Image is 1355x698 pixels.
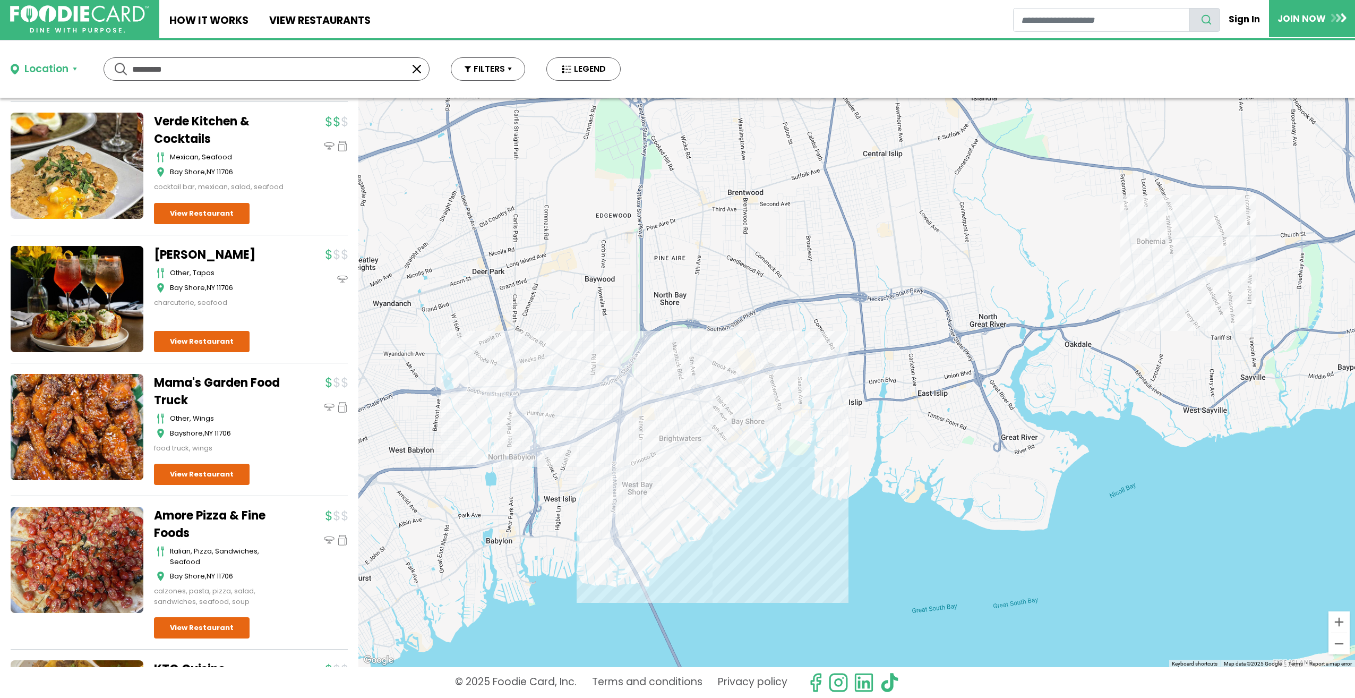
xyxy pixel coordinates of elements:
a: Terms and conditions [592,673,702,693]
span: NY [207,571,215,581]
button: Zoom out [1328,633,1350,654]
button: Keyboard shortcuts [1172,660,1217,668]
a: Mama's Garden Food Truck [154,374,287,409]
a: [PERSON_NAME] [154,246,287,263]
a: KTO Cuisine [154,660,287,678]
button: LEGEND [546,57,621,81]
a: View Restaurant [154,331,250,352]
div: Location [24,62,68,77]
img: pickup_icon.svg [337,141,348,151]
img: dinein_icon.svg [337,274,348,285]
div: other, tapas [170,268,287,278]
a: Sign In [1220,7,1269,31]
a: View Restaurant [154,617,250,639]
button: Location [11,62,77,77]
span: NY [207,283,215,293]
p: © 2025 Foodie Card, Inc. [455,673,577,693]
img: cutlery_icon.svg [157,546,165,557]
div: , [170,283,287,293]
span: Bayshore [170,428,203,438]
span: 11706 [217,167,233,177]
span: Bay Shore [170,283,205,293]
div: food truck, wings [154,443,287,454]
img: cutlery_icon.svg [157,152,165,163]
svg: check us out on facebook [805,673,826,693]
img: pickup_icon.svg [337,535,348,546]
a: View Restaurant [154,464,250,485]
img: linkedin.svg [854,673,874,693]
span: Bay Shore [170,167,205,177]
div: , [170,571,287,582]
img: pickup_icon.svg [337,402,348,413]
a: View Restaurant [154,203,250,224]
button: search [1189,8,1220,32]
img: cutlery_icon.svg [157,268,165,278]
div: calzones, pasta, pizza, salad, sandwiches, seafood, soup [154,586,287,607]
a: Privacy policy [718,673,787,693]
img: cutlery_icon.svg [157,413,165,424]
div: other, wings [170,413,287,424]
img: map_icon.svg [157,283,165,293]
a: Terms [1288,661,1303,667]
span: NY [204,428,213,438]
button: FILTERS [451,57,525,81]
img: dinein_icon.svg [324,535,335,546]
div: Mexican, Seafood [170,152,287,163]
img: tiktok.svg [879,673,899,693]
span: 11706 [215,428,231,438]
span: Map data ©2025 Google [1224,661,1282,667]
button: Zoom in [1328,611,1350,633]
img: map_icon.svg [157,167,165,177]
a: Amore Pizza & Fine Foods [154,507,287,542]
img: Google [361,653,396,667]
span: 11706 [217,283,233,293]
span: NY [207,167,215,177]
img: dinein_icon.svg [324,141,335,151]
span: 11706 [217,571,233,581]
a: Open this area in Google Maps (opens a new window) [361,653,396,667]
img: map_icon.svg [157,571,165,582]
div: cocktail bar, mexican, salad, seafood [154,182,287,192]
a: Verde Kitchen & Cocktails [154,113,287,148]
img: map_icon.svg [157,428,165,439]
div: , [170,428,287,439]
div: charcuterie, seafood [154,297,287,308]
div: , [170,167,287,177]
span: Bay Shore [170,571,205,581]
img: FoodieCard; Eat, Drink, Save, Donate [10,5,149,33]
div: italian, pizza, sandwiches, seafood [170,546,287,567]
a: Report a map error [1309,661,1352,667]
input: restaurant search [1013,8,1190,32]
img: dinein_icon.svg [324,402,335,413]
